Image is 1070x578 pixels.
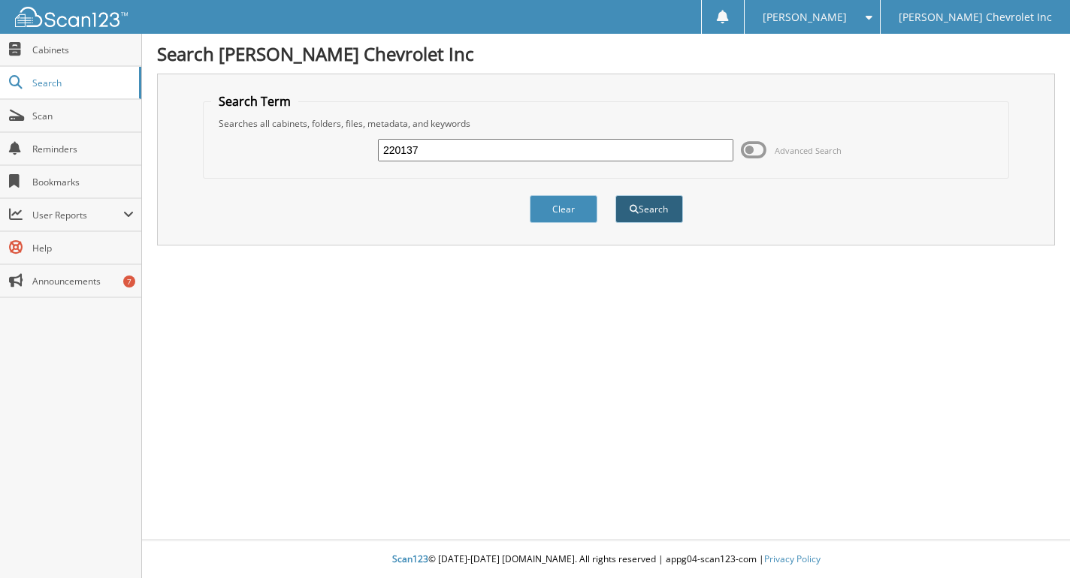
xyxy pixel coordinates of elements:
div: 7 [123,275,135,287]
span: Advanced Search [775,145,842,156]
span: Bookmarks [32,176,134,188]
button: Clear [530,195,597,223]
span: Scan123 [392,552,428,565]
span: Help [32,242,134,254]
span: User Reports [32,209,123,221]
button: Search [615,195,683,223]
span: [PERSON_NAME] [763,13,847,22]
span: [PERSON_NAME] Chevrolet Inc [899,13,1052,22]
span: Reminders [32,143,134,155]
h1: Search [PERSON_NAME] Chevrolet Inc [157,41,1055,66]
span: Cabinets [32,44,134,56]
legend: Search Term [211,93,298,110]
div: Searches all cabinets, folders, files, metadata, and keywords [211,117,1002,130]
img: scan123-logo-white.svg [15,7,128,27]
div: © [DATE]-[DATE] [DOMAIN_NAME]. All rights reserved | appg04-scan123-com | [142,541,1070,578]
span: Announcements [32,275,134,287]
a: Privacy Policy [764,552,821,565]
span: Search [32,77,131,89]
span: Scan [32,110,134,122]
